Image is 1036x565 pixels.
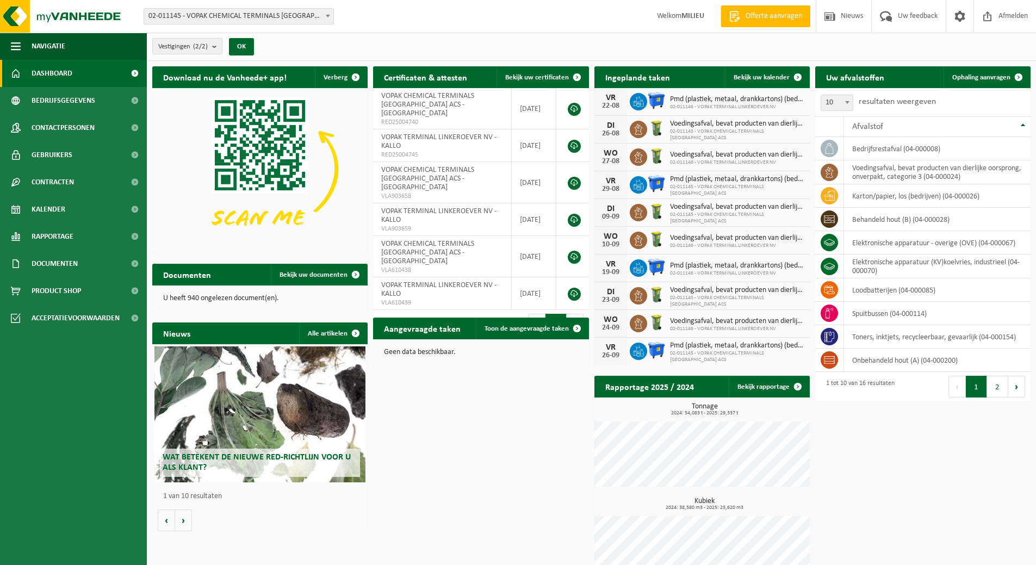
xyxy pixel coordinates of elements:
[600,130,622,138] div: 26-08
[600,296,622,304] div: 23-09
[844,302,1031,325] td: spuitbussen (04-000114)
[600,149,622,158] div: WO
[670,270,804,277] span: 02-011146 - VOPAK TERMINAL LINKEROEVER NV
[600,315,622,324] div: WO
[32,33,65,60] span: Navigatie
[381,92,474,117] span: VOPAK CHEMICAL TERMINALS [GEOGRAPHIC_DATA] ACS - [GEOGRAPHIC_DATA]
[384,349,578,356] p: Geen data beschikbaar.
[600,498,810,511] h3: Kubiek
[600,505,810,511] span: 2024: 38,580 m3 - 2025: 25,620 m3
[670,234,804,243] span: Voedingsafval, bevat producten van dierlijke oorsprong, onverpakt, categorie 3
[647,285,666,304] img: WB-0140-HPE-GN-50
[734,74,790,81] span: Bekijk uw kalender
[152,66,297,88] h2: Download nu de Vanheede+ app!
[381,207,497,224] span: VOPAK TERMINAL LINKEROEVER NV - KALLO
[600,260,622,269] div: VR
[594,376,705,397] h2: Rapportage 2025 / 2024
[32,277,81,305] span: Product Shop
[821,95,853,111] span: 10
[600,232,622,241] div: WO
[600,213,622,221] div: 09-09
[600,177,622,185] div: VR
[966,376,987,398] button: 1
[152,38,222,54] button: Vestigingen(2/2)
[381,225,503,233] span: VLA903659
[600,403,810,416] h3: Tonnage
[600,288,622,296] div: DI
[681,12,704,20] strong: MILIEU
[952,74,1010,81] span: Ophaling aanvragen
[743,11,805,22] span: Offerte aanvragen
[1008,376,1025,398] button: Next
[32,141,72,169] span: Gebruikers
[725,66,809,88] a: Bekijk uw kalender
[144,9,333,24] span: 02-011145 - VOPAK CHEMICAL TERMINALS BELGIUM ACS - ANTWERPEN
[163,453,351,472] span: Wat betekent de nieuwe RED-richtlijn voor u als klant?
[600,269,622,276] div: 19-09
[647,147,666,165] img: WB-0140-HPE-GN-50
[512,277,556,310] td: [DATE]
[381,299,503,307] span: VLA610439
[193,43,208,50] count: (2/2)
[485,325,569,332] span: Toon de aangevraagde taken
[594,66,681,88] h2: Ingeplande taken
[844,208,1031,231] td: behandeld hout (B) (04-000028)
[647,91,666,110] img: WB-1100-HPE-BE-01
[670,262,804,270] span: Pmd (plastiek, metaal, drankkartons) (bedrijven)
[315,66,367,88] button: Verberg
[670,243,804,249] span: 02-011146 - VOPAK TERMINAL LINKEROEVER NV
[844,231,1031,254] td: elektronische apparatuur - overige (OVE) (04-000067)
[381,192,503,201] span: VLA903658
[381,240,474,265] span: VOPAK CHEMICAL TERMINALS [GEOGRAPHIC_DATA] ACS - [GEOGRAPHIC_DATA]
[821,375,895,399] div: 1 tot 10 van 16 resultaten
[647,175,666,193] img: WB-1100-HPE-BE-01
[852,122,883,131] span: Afvalstof
[324,74,348,81] span: Verberg
[280,271,348,278] span: Bekijk uw documenten
[154,346,365,482] a: Wat betekent de nieuwe RED-richtlijn voor u als klant?
[600,102,622,110] div: 22-08
[647,258,666,276] img: WB-1100-HPE-BE-01
[600,343,622,352] div: VR
[670,128,804,141] span: 02-011145 - VOPAK CHEMICAL TERMINALS [GEOGRAPHIC_DATA] ACS
[152,264,222,285] h2: Documenten
[647,230,666,249] img: WB-0140-HPE-GN-50
[844,349,1031,372] td: onbehandeld hout (A) (04-000200)
[512,162,556,203] td: [DATE]
[729,376,809,398] a: Bekijk rapportage
[32,250,78,277] span: Documenten
[163,493,362,500] p: 1 van 10 resultaten
[229,38,254,55] button: OK
[844,278,1031,302] td: loodbatterijen (04-000085)
[670,95,804,104] span: Pmd (plastiek, metaal, drankkartons) (bedrijven)
[381,266,503,275] span: VLA610438
[373,66,478,88] h2: Certificaten & attesten
[512,129,556,162] td: [DATE]
[844,137,1031,160] td: bedrijfsrestafval (04-000008)
[600,94,622,102] div: VR
[152,88,368,250] img: Download de VHEPlus App
[670,184,804,197] span: 02-011145 - VOPAK CHEMICAL TERMINALS [GEOGRAPHIC_DATA] ACS
[381,151,503,159] span: RED25004745
[647,313,666,332] img: WB-0140-HPE-GN-50
[815,66,895,88] h2: Uw afvalstoffen
[299,322,367,344] a: Alle artikelen
[821,95,853,110] span: 10
[497,66,588,88] a: Bekijk uw certificaten
[670,317,804,326] span: Voedingsafval, bevat producten van dierlijke oorsprong, onverpakt, categorie 3
[381,133,497,150] span: VOPAK TERMINAL LINKEROEVER NV - KALLO
[670,342,804,350] span: Pmd (plastiek, metaal, drankkartons) (bedrijven)
[721,5,810,27] a: Offerte aanvragen
[32,114,95,141] span: Contactpersonen
[600,411,810,416] span: 2024: 54,083 t - 2025: 29,337 t
[158,510,175,531] button: Vorige
[948,376,966,398] button: Previous
[271,264,367,285] a: Bekijk uw documenten
[381,118,503,127] span: RED25004740
[144,8,334,24] span: 02-011145 - VOPAK CHEMICAL TERMINALS BELGIUM ACS - ANTWERPEN
[381,166,474,191] span: VOPAK CHEMICAL TERMINALS [GEOGRAPHIC_DATA] ACS - [GEOGRAPHIC_DATA]
[32,223,73,250] span: Rapportage
[670,151,804,159] span: Voedingsafval, bevat producten van dierlijke oorsprong, onverpakt, categorie 3
[600,352,622,359] div: 26-09
[32,169,74,196] span: Contracten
